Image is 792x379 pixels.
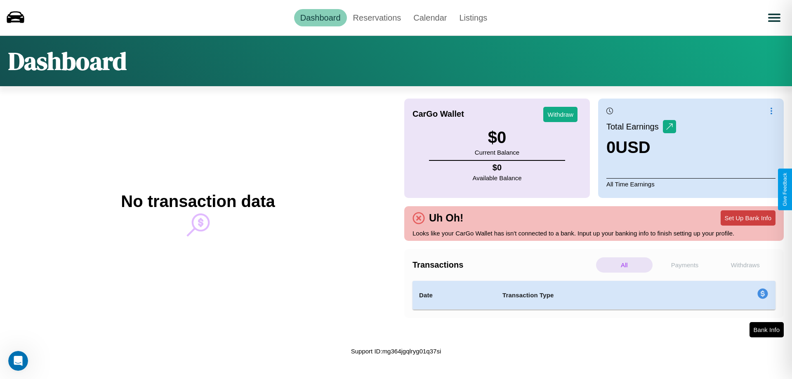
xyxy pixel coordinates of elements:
[412,228,775,239] p: Looks like your CarGo Wallet has isn't connected to a bank. Input up your banking info to finish ...
[8,351,28,371] iframe: Intercom live chat
[475,128,519,147] h3: $ 0
[453,9,493,26] a: Listings
[721,210,775,226] button: Set Up Bank Info
[419,290,489,300] h4: Date
[750,322,784,337] button: Bank Info
[782,173,788,206] div: Give Feedback
[596,257,653,273] p: All
[425,212,467,224] h4: Uh Oh!
[657,257,713,273] p: Payments
[412,109,464,119] h4: CarGo Wallet
[606,178,775,190] p: All Time Earnings
[407,9,453,26] a: Calendar
[412,281,775,310] table: simple table
[8,44,127,78] h1: Dashboard
[412,260,594,270] h4: Transactions
[763,6,786,29] button: Open menu
[351,346,441,357] p: Support ID: mg364jgqlryg01q37si
[475,147,519,158] p: Current Balance
[502,290,690,300] h4: Transaction Type
[606,119,663,134] p: Total Earnings
[543,107,577,122] button: Withdraw
[606,138,676,157] h3: 0 USD
[473,163,522,172] h4: $ 0
[717,257,773,273] p: Withdraws
[347,9,408,26] a: Reservations
[294,9,347,26] a: Dashboard
[121,192,275,211] h2: No transaction data
[473,172,522,184] p: Available Balance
